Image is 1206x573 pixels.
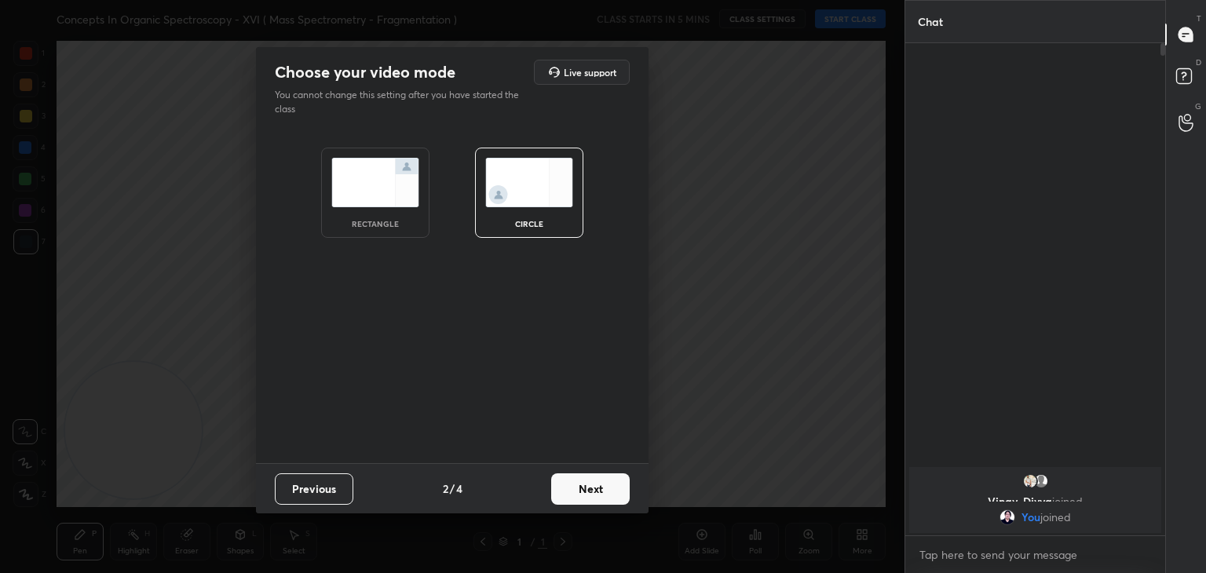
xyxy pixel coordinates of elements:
[1052,494,1083,509] span: joined
[551,473,630,505] button: Next
[1000,509,1015,525] img: f09d9dab4b74436fa4823a0cd67107e0.jpg
[275,62,455,82] h2: Choose your video mode
[456,480,462,497] h4: 4
[564,68,616,77] h5: Live support
[905,464,1165,536] div: grid
[1196,57,1201,68] p: D
[1040,511,1071,524] span: joined
[905,1,956,42] p: Chat
[443,480,448,497] h4: 2
[1033,473,1049,489] img: default.png
[485,158,573,207] img: circleScreenIcon.acc0effb.svg
[498,220,561,228] div: circle
[919,495,1152,508] p: Vinay, Divya
[275,473,353,505] button: Previous
[1022,473,1038,489] img: c7782a62e1c94338aba83b173edc9b9f.jpg
[450,480,455,497] h4: /
[1197,13,1201,24] p: T
[1195,100,1201,112] p: G
[1021,511,1040,524] span: You
[344,220,407,228] div: rectangle
[331,158,419,207] img: normalScreenIcon.ae25ed63.svg
[275,88,529,116] p: You cannot change this setting after you have started the class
